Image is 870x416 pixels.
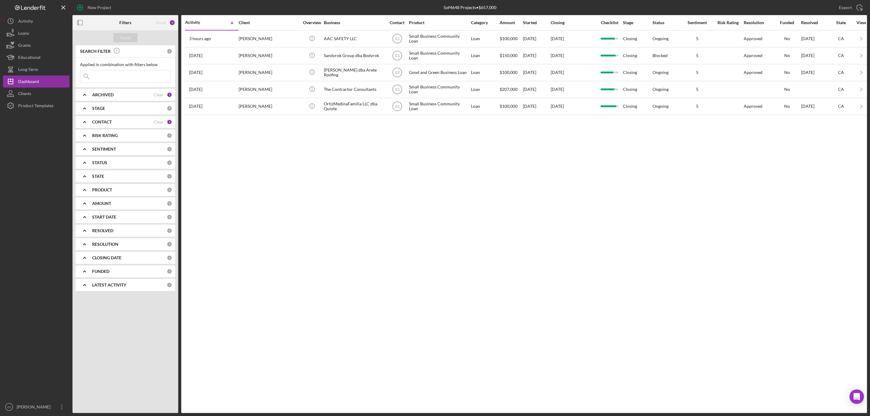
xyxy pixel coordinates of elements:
[167,160,172,165] div: 0
[324,98,384,114] div: OrtizMedinaFamilia LLC dba Quiote
[153,120,164,124] div: Clear
[801,65,828,81] div: [DATE]
[324,82,384,98] div: The Contractor Consultants
[386,20,408,25] div: Contact
[744,20,773,25] div: Resolution
[652,70,669,75] div: Ongoing
[15,401,54,414] div: [PERSON_NAME]
[773,36,801,41] div: No
[395,71,399,75] text: SS
[169,20,175,26] div: 2
[854,20,869,25] div: View
[773,20,801,25] div: Funded
[189,87,202,92] time: 2025-08-08 16:40
[744,104,762,109] div: Approved
[167,119,172,125] div: 1
[829,70,853,75] div: CA
[801,20,828,25] div: Resolved
[682,20,712,25] div: Sentiment
[682,104,712,109] div: 5
[829,20,853,25] div: State
[773,87,801,92] div: No
[471,31,499,47] div: Loan
[551,104,564,109] time: [DATE]
[744,53,762,58] div: Approved
[471,20,499,25] div: Category
[849,389,864,404] div: Open Intercom Messenger
[167,242,172,247] div: 0
[443,5,496,10] div: 5 of 4648 Projects • $657,000
[3,75,69,88] button: Dashboard
[3,15,69,27] a: Activity
[409,98,469,114] div: Small Business Community Loan
[18,15,33,29] div: Activity
[682,70,712,75] div: 5
[18,100,53,113] div: Product Templates
[409,20,469,25] div: Product
[92,283,126,287] b: LATEST ACTIVITY
[92,106,105,111] b: STAGE
[652,20,681,25] div: Status
[239,48,299,64] div: [PERSON_NAME]
[829,104,853,109] div: CA
[88,2,111,14] div: New Project
[3,27,69,39] button: Loans
[500,65,522,81] div: $100,000
[523,82,550,98] div: [DATE]
[839,2,852,14] div: Export
[551,87,564,92] time: [DATE]
[92,215,116,219] b: START DATE
[682,87,712,92] div: 5
[92,269,109,274] b: FUNDED
[189,70,202,75] time: 2025-08-12 22:26
[551,20,596,25] div: Closing
[801,48,828,64] div: [DATE]
[500,98,522,114] div: $100,000
[471,65,499,81] div: Loan
[18,51,40,65] div: Educational
[3,51,69,63] button: Educational
[167,187,172,193] div: 0
[80,62,171,67] div: Applied in combination with filters below
[167,269,172,274] div: 0
[623,31,652,47] div: Closing
[92,201,111,206] b: AMOUNT
[239,65,299,81] div: [PERSON_NAME]
[523,65,550,81] div: [DATE]
[92,160,107,165] b: STATUS
[801,98,828,114] div: [DATE]
[523,20,550,25] div: Started
[92,147,116,152] b: SENTIMENT
[119,20,131,25] b: Filters
[324,31,384,47] div: AAC SAFETY LLC
[167,49,172,54] div: 0
[324,65,384,81] div: [PERSON_NAME] dba Arete Roofing
[551,36,564,41] time: [DATE]
[3,100,69,112] a: Product Templates
[92,228,113,233] b: RESOLVED
[551,70,564,75] time: [DATE]
[523,31,550,47] div: [DATE]
[682,53,712,58] div: 5
[409,31,469,47] div: Small Business Community Loan
[185,20,212,25] div: Activity
[744,70,762,75] div: Approved
[652,104,669,109] div: Ongoing
[3,63,69,75] a: Long-Term
[471,48,499,64] div: Loan
[829,36,853,41] div: CA
[92,92,114,97] b: ARCHIVED
[623,20,652,25] div: Stage
[167,228,172,233] div: 0
[471,82,499,98] div: Loan
[500,82,522,98] div: $207,000
[167,201,172,206] div: 0
[92,187,112,192] b: PRODUCT
[92,255,121,260] b: CLOSING DATE
[167,92,172,98] div: 1
[189,104,202,109] time: 2025-07-23 22:21
[18,75,39,89] div: Dashboard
